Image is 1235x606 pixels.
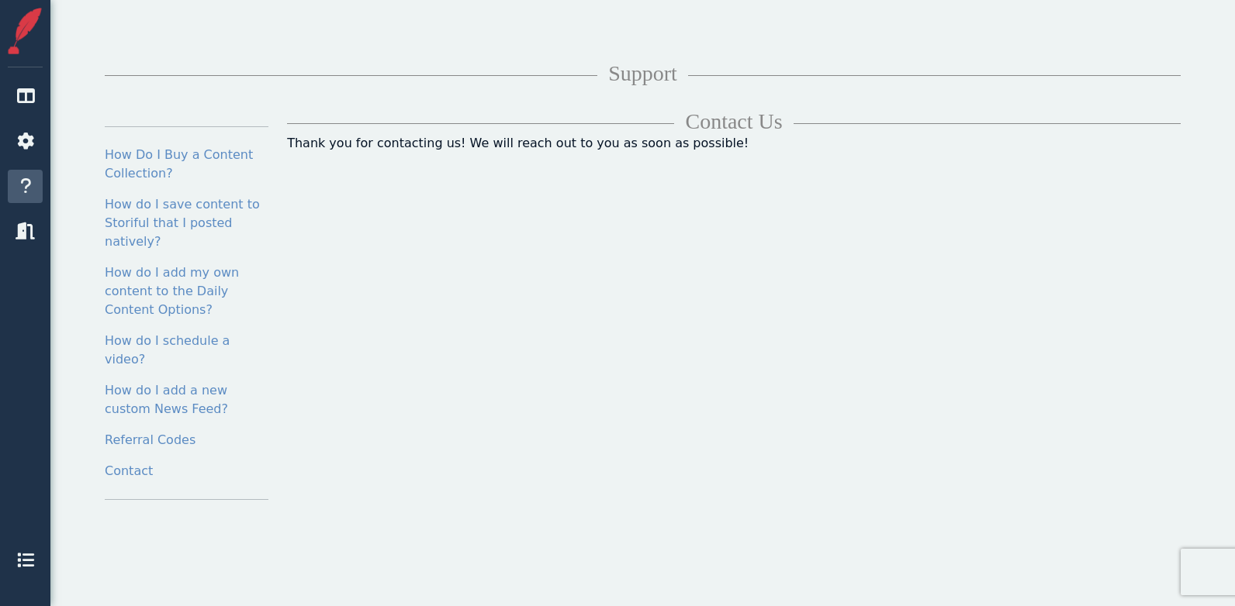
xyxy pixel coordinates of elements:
img: Storiful Square [2,8,48,54]
div: Referral Codes [105,425,268,456]
div: How do I add a new custom News Feed? [105,375,268,425]
h3: Contact Us [287,108,1181,135]
div: Contact [105,456,268,487]
iframe: Chat [1169,536,1223,594]
div: How do I add my own content to the Daily Content Options? [105,257,268,325]
div: How Do I Buy a Content Collection? [105,139,268,189]
div: Thank you for contacting us! We will reach out to you as soon as possible! [278,134,1190,153]
div: How do I save content to Storiful that I posted natively? [105,189,268,257]
h3: Support [105,60,1181,87]
div: How do I schedule a video? [105,325,268,375]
